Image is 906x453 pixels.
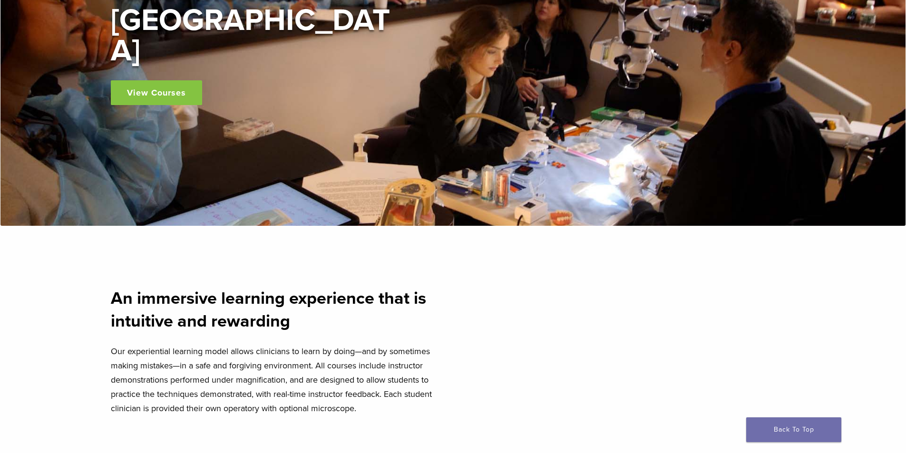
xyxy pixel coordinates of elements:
[459,257,796,446] iframe: Bioclear Matrix | Welcome to the Bioclear Learning Center
[111,80,202,105] a: View Courses
[111,344,448,415] p: Our experiential learning model allows clinicians to learn by doing—and by sometimes making mista...
[111,288,426,331] strong: An immersive learning experience that is intuitive and rewarding
[746,417,841,442] a: Back To Top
